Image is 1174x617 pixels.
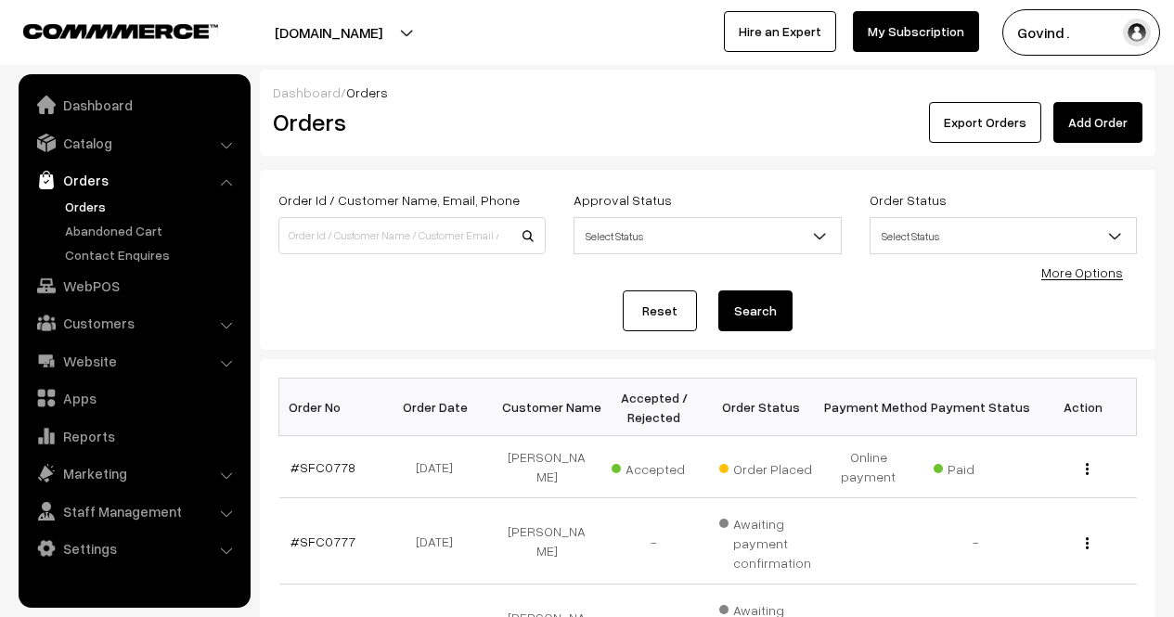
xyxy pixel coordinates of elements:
td: [DATE] [386,436,494,498]
a: Apps [23,381,244,415]
td: [DATE] [386,498,494,585]
label: Approval Status [574,190,672,210]
th: Payment Status [922,379,1030,436]
span: Order Placed [719,455,812,479]
td: [PERSON_NAME] [494,436,601,498]
th: Order Date [386,379,494,436]
a: Customers [23,306,244,340]
span: Orders [346,84,388,100]
td: - [600,498,708,585]
a: Dashboard [273,84,341,100]
a: Settings [23,532,244,565]
a: Catalog [23,126,244,160]
span: Select Status [574,220,840,252]
button: Search [718,290,793,331]
span: Accepted [612,455,704,479]
img: Menu [1086,463,1089,475]
label: Order Id / Customer Name, Email, Phone [278,190,520,210]
a: #SFC0777 [290,533,355,549]
span: Paid [934,455,1026,479]
th: Accepted / Rejected [600,379,708,436]
a: My Subscription [853,11,979,52]
span: Awaiting payment confirmation [719,509,812,572]
img: Menu [1086,537,1089,549]
input: Order Id / Customer Name / Customer Email / Customer Phone [278,217,546,254]
div: / [273,83,1142,102]
a: Orders [23,163,244,197]
td: Online payment [815,436,922,498]
button: Govind . [1002,9,1160,56]
a: #SFC0778 [290,459,355,475]
th: Customer Name [494,379,601,436]
a: Reset [623,290,697,331]
th: Order Status [708,379,816,436]
a: COMMMERCE [23,19,186,41]
th: Payment Method [815,379,922,436]
label: Order Status [870,190,947,210]
a: Staff Management [23,495,244,528]
td: [PERSON_NAME] [494,498,601,585]
a: Abandoned Cart [60,221,244,240]
a: Website [23,344,244,378]
a: Hire an Expert [724,11,836,52]
a: Contact Enquires [60,245,244,264]
img: COMMMERCE [23,24,218,38]
span: Select Status [871,220,1136,252]
th: Action [1029,379,1137,436]
th: Order No [279,379,387,436]
a: WebPOS [23,269,244,302]
td: - [922,498,1030,585]
a: Marketing [23,456,244,490]
span: Select Status [870,217,1137,254]
h2: Orders [273,108,544,136]
a: Dashboard [23,88,244,122]
img: user [1123,19,1151,46]
a: Add Order [1053,102,1142,143]
a: Reports [23,419,244,453]
button: [DOMAIN_NAME] [210,9,447,56]
span: Select Status [574,217,841,254]
button: Export Orders [929,102,1041,143]
a: More Options [1041,264,1123,280]
a: Orders [60,197,244,216]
